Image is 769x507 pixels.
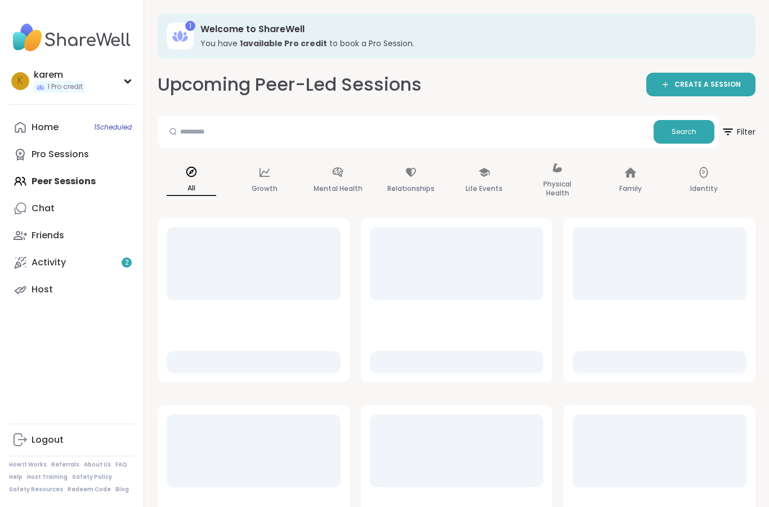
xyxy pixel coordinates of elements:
[27,473,68,481] a: Host Training
[9,141,135,168] a: Pro Sessions
[47,82,83,92] span: 1 Pro credit
[654,120,714,144] button: Search
[533,177,582,200] p: Physical Health
[721,115,755,148] button: Filter
[32,202,55,215] div: Chat
[646,73,755,96] a: CREATE A SESSION
[252,182,278,195] p: Growth
[314,182,363,195] p: Mental Health
[68,486,111,493] a: Redeem Code
[94,123,132,132] span: 1 Scheduled
[32,229,64,242] div: Friends
[9,249,135,276] a: Activity2
[240,38,327,49] b: 1 available Pro credit
[9,461,47,469] a: How It Works
[200,38,740,49] h3: You have to book a Pro Session.
[672,127,696,137] span: Search
[158,72,422,97] h2: Upcoming Peer-Led Sessions
[9,473,23,481] a: Help
[17,74,23,88] span: k
[9,486,63,493] a: Safety Resources
[9,426,135,453] a: Logout
[32,121,59,134] div: Home
[167,181,216,196] p: All
[32,434,64,446] div: Logout
[32,283,53,296] div: Host
[619,182,642,195] p: Family
[185,21,195,31] div: 1
[9,222,135,249] a: Friends
[674,80,741,90] span: CREATE A SESSION
[125,258,129,268] span: 2
[721,118,755,145] span: Filter
[84,461,111,469] a: About Us
[32,148,89,161] div: Pro Sessions
[387,182,435,195] p: Relationships
[115,486,129,493] a: Blog
[51,461,79,469] a: Referrals
[32,256,66,269] div: Activity
[115,461,127,469] a: FAQ
[9,114,135,141] a: Home1Scheduled
[690,182,718,195] p: Identity
[200,23,740,35] h3: Welcome to ShareWell
[9,18,135,57] img: ShareWell Nav Logo
[72,473,112,481] a: Safety Policy
[466,182,503,195] p: Life Events
[9,195,135,222] a: Chat
[34,69,85,81] div: karem
[9,276,135,303] a: Host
